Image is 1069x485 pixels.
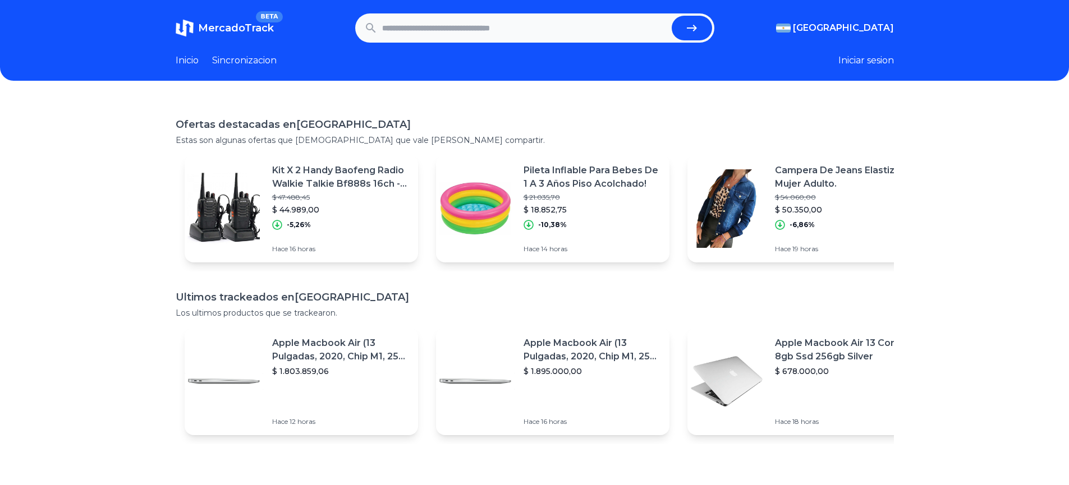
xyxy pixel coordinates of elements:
[185,155,418,262] a: Featured imageKit X 2 Handy Baofeng Radio Walkie Talkie Bf888s 16ch - Uhf$ 47.488,45$ 44.989,00-5...
[287,220,311,229] p: -5,26%
[272,204,409,215] p: $ 44.989,00
[776,21,894,35] button: [GEOGRAPHIC_DATA]
[687,169,766,248] img: Featured image
[790,220,815,229] p: -6,86%
[793,21,894,35] span: [GEOGRAPHIC_DATA]
[524,336,660,363] p: Apple Macbook Air (13 Pulgadas, 2020, Chip M1, 256 Gb De Ssd, 8 Gb De Ram) - Plata
[775,366,912,377] p: $ 678.000,00
[176,135,894,146] p: Estas son algunas ofertas que [DEMOGRAPHIC_DATA] que vale [PERSON_NAME] compartir.
[185,327,418,435] a: Featured imageApple Macbook Air (13 Pulgadas, 2020, Chip M1, 256 Gb De Ssd, 8 Gb De Ram) - Plata$...
[524,193,660,202] p: $ 21.035,70
[436,155,669,262] a: Featured imagePileta Inflable Para Bebes De 1 A 3 Años Piso Acolchado!$ 21.035,70$ 18.852,75-10,3...
[272,336,409,363] p: Apple Macbook Air (13 Pulgadas, 2020, Chip M1, 256 Gb De Ssd, 8 Gb De Ram) - Plata
[185,169,263,248] img: Featured image
[775,193,912,202] p: $ 54.060,00
[212,54,277,67] a: Sincronizacion
[436,169,515,248] img: Featured image
[436,327,669,435] a: Featured imageApple Macbook Air (13 Pulgadas, 2020, Chip M1, 256 Gb De Ssd, 8 Gb De Ram) - Plata$...
[272,417,409,426] p: Hace 12 horas
[775,417,912,426] p: Hace 18 horas
[524,204,660,215] p: $ 18.852,75
[838,54,894,67] button: Iniciar sesion
[272,366,409,377] p: $ 1.803.859,06
[687,342,766,421] img: Featured image
[687,155,921,262] a: Featured imageCampera De Jeans Elastizada Mujer Adulto.$ 54.060,00$ 50.350,00-6,86%Hace 19 horas
[272,244,409,253] p: Hace 16 horas
[198,22,274,34] span: MercadoTrack
[524,244,660,253] p: Hace 14 horas
[272,193,409,202] p: $ 47.488,45
[775,336,912,363] p: Apple Macbook Air 13 Core I5 8gb Ssd 256gb Silver
[775,164,912,191] p: Campera De Jeans Elastizada Mujer Adulto.
[524,417,660,426] p: Hace 16 horas
[775,244,912,253] p: Hace 19 horas
[775,204,912,215] p: $ 50.350,00
[176,19,194,37] img: MercadoTrack
[176,307,894,318] p: Los ultimos productos que se trackearon.
[176,289,894,305] h1: Ultimos trackeados en [GEOGRAPHIC_DATA]
[176,54,199,67] a: Inicio
[538,220,567,229] p: -10,38%
[272,164,409,191] p: Kit X 2 Handy Baofeng Radio Walkie Talkie Bf888s 16ch - Uhf
[524,366,660,377] p: $ 1.895.000,00
[687,327,921,435] a: Featured imageApple Macbook Air 13 Core I5 8gb Ssd 256gb Silver$ 678.000,00Hace 18 horas
[176,19,274,37] a: MercadoTrackBETA
[776,24,791,33] img: Argentina
[256,11,282,22] span: BETA
[185,342,263,421] img: Featured image
[176,117,894,132] h1: Ofertas destacadas en [GEOGRAPHIC_DATA]
[524,164,660,191] p: Pileta Inflable Para Bebes De 1 A 3 Años Piso Acolchado!
[436,342,515,421] img: Featured image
